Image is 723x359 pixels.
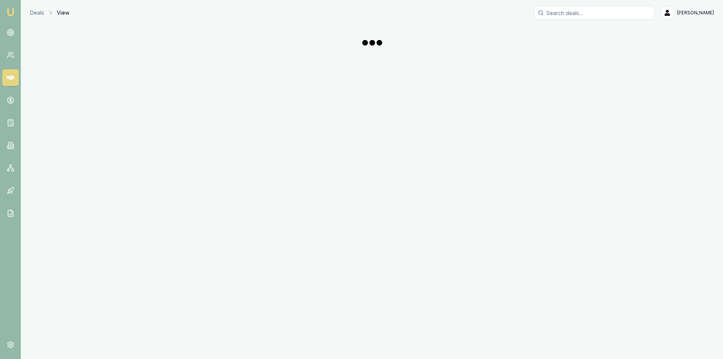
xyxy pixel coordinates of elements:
span: [PERSON_NAME] [677,10,714,16]
input: Search deals [534,6,654,20]
nav: breadcrumb [30,9,69,17]
img: emu-icon-u.png [6,8,15,17]
span: View [57,9,69,17]
a: Deals [30,9,44,17]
